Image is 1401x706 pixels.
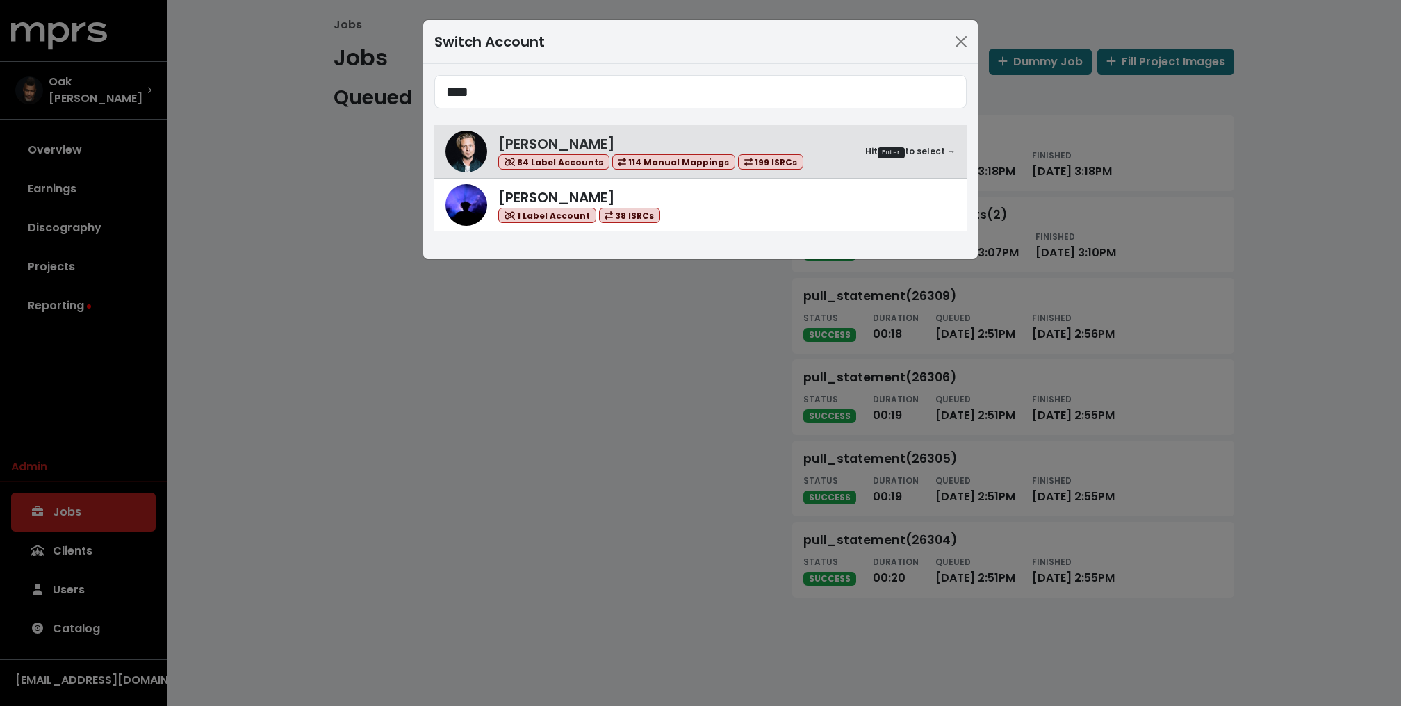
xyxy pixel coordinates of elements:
[599,208,661,224] span: 38 ISRCs
[498,154,609,170] span: 84 Label Accounts
[434,125,967,179] a: Ryan Tedder[PERSON_NAME] 84 Label Accounts 114 Manual Mappings 199 ISRCsHitEnterto select →
[950,31,972,53] button: Close
[612,154,736,170] span: 114 Manual Mappings
[434,31,545,52] div: Switch Account
[878,147,905,158] kbd: Enter
[445,131,487,172] img: Ryan Tedder
[865,145,956,158] small: Hit to select →
[498,134,615,154] span: [PERSON_NAME]
[498,188,615,207] span: [PERSON_NAME]
[445,184,487,226] img: Teddy Walton
[434,179,967,231] a: Teddy Walton[PERSON_NAME] 1 Label Account 38 ISRCs
[434,75,967,108] input: Search accounts
[498,208,596,224] span: 1 Label Account
[738,154,803,170] span: 199 ISRCs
